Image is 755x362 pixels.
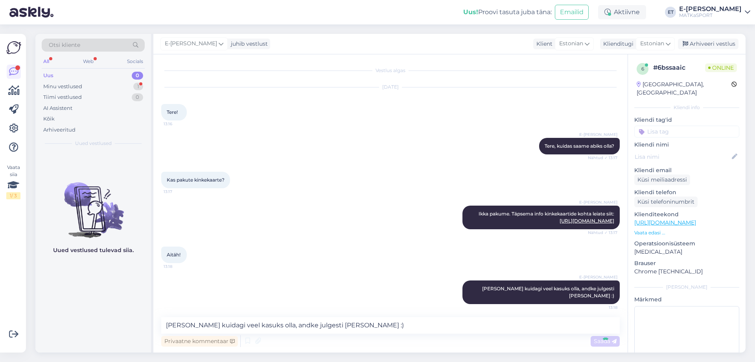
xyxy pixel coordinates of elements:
[634,126,739,137] input: Lisa tag
[42,56,51,67] div: All
[167,109,178,115] span: Tere!
[81,56,95,67] div: Web
[634,248,739,256] p: [MEDICAL_DATA]
[634,229,739,236] p: Vaata edasi ...
[545,143,614,149] span: Tere, kuidas saame abiks olla?
[678,39,738,49] div: Arhiveeri vestlus
[679,12,742,19] div: MATKaSPORT
[634,188,739,197] p: Kliendi telefon
[533,40,552,48] div: Klient
[75,140,112,147] span: Uued vestlused
[634,116,739,124] p: Kliendi tag'id
[167,177,225,183] span: Kas pakute kinkekaarte?
[125,56,145,67] div: Socials
[479,211,614,224] span: Ikka pakume. Täpsema info kinkekaartide kohta leiate siit:
[640,39,664,48] span: Estonian
[43,83,82,91] div: Minu vestlused
[132,72,143,80] div: 0
[228,40,268,48] div: juhib vestlust
[665,7,676,18] div: ET
[463,8,478,16] b: Uus!
[634,259,739,267] p: Brauser
[634,141,739,149] p: Kliendi nimi
[165,39,217,48] span: E-[PERSON_NAME]
[588,155,617,161] span: Nähtud ✓ 13:17
[634,295,739,304] p: Märkmed
[705,63,737,72] span: Online
[588,304,617,310] span: 13:18
[482,286,615,299] span: [PERSON_NAME] kuidagi veel kasuks olla, andke julgesti [PERSON_NAME] :)
[679,6,750,19] a: E-[PERSON_NAME]MATKaSPORT
[579,132,617,137] span: E-[PERSON_NAME]
[634,284,739,291] div: [PERSON_NAME]
[634,210,739,219] p: Klienditeekond
[161,67,620,74] div: Vestlus algas
[43,93,82,101] div: Tiimi vestlused
[164,189,193,195] span: 13:17
[43,126,75,134] div: Arhiveeritud
[634,239,739,248] p: Operatsioonisüsteem
[43,72,53,80] div: Uus
[641,66,644,72] span: 6
[161,84,620,91] div: [DATE]
[653,63,705,72] div: # 6bssaaic
[133,83,143,91] div: 1
[634,166,739,175] p: Kliendi email
[132,93,143,101] div: 0
[6,40,21,55] img: Askly Logo
[164,121,193,127] span: 13:16
[43,115,55,123] div: Kõik
[634,267,739,276] p: Chrome [TECHNICAL_ID]
[637,80,731,97] div: [GEOGRAPHIC_DATA], [GEOGRAPHIC_DATA]
[579,199,617,205] span: E-[PERSON_NAME]
[164,264,193,269] span: 13:18
[53,246,134,254] p: Uued vestlused tulevad siia.
[167,252,180,258] span: Aitäh!
[43,104,72,112] div: AI Assistent
[588,230,617,236] span: Nähtud ✓ 13:17
[634,197,698,207] div: Küsi telefoninumbrit
[634,219,696,226] a: [URL][DOMAIN_NAME]
[634,104,739,111] div: Kliendi info
[635,152,730,161] input: Lisa nimi
[6,164,20,199] div: Vaata siia
[634,175,690,185] div: Küsi meiliaadressi
[555,5,589,20] button: Emailid
[598,5,646,19] div: Aktiivne
[579,274,617,280] span: E-[PERSON_NAME]
[35,168,151,239] img: No chats
[6,192,20,199] div: 1 / 3
[679,6,742,12] div: E-[PERSON_NAME]
[559,39,583,48] span: Estonian
[560,218,614,224] a: [URL][DOMAIN_NAME]
[49,41,80,49] span: Otsi kliente
[463,7,552,17] div: Proovi tasuta juba täna:
[600,40,633,48] div: Klienditugi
